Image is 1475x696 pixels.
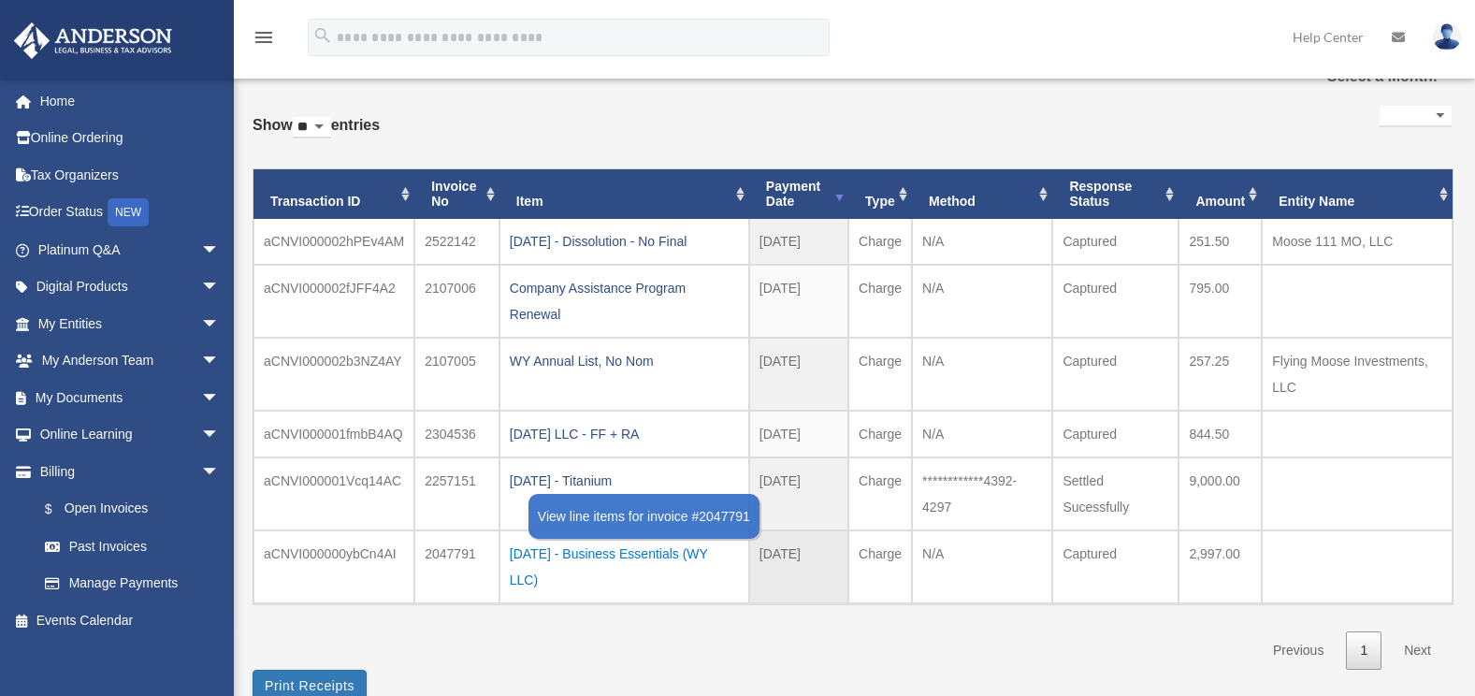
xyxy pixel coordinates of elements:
[749,169,848,220] th: Payment Date: activate to sort column ascending
[848,219,912,265] td: Charge
[312,25,333,46] i: search
[1262,169,1453,220] th: Entity Name: activate to sort column ascending
[13,231,248,268] a: Platinum Q&Aarrow_drop_down
[293,117,331,138] select: Showentries
[749,411,848,457] td: [DATE]
[1262,219,1453,265] td: Moose 111 MO, LLC
[201,416,239,455] span: arrow_drop_down
[13,379,248,416] a: My Documentsarrow_drop_down
[253,338,414,411] td: aCNVI000002b3NZ4AY
[1179,457,1262,530] td: 9,000.00
[253,530,414,603] td: aCNVI000000ybCn4AI
[510,421,739,447] div: [DATE] LLC - FF + RA
[26,565,248,602] a: Manage Payments
[1179,169,1262,220] th: Amount: activate to sort column ascending
[749,338,848,411] td: [DATE]
[1052,411,1179,457] td: Captured
[414,457,499,530] td: 2257151
[749,265,848,338] td: [DATE]
[8,22,178,59] img: Anderson Advisors Platinum Portal
[1433,23,1461,51] img: User Pic
[912,219,1052,265] td: N/A
[848,457,912,530] td: Charge
[55,498,65,521] span: $
[510,228,739,254] div: [DATE] - Dissolution - No Final
[1052,265,1179,338] td: Captured
[1052,338,1179,411] td: Captured
[414,219,499,265] td: 2522142
[201,453,239,491] span: arrow_drop_down
[414,411,499,457] td: 2304536
[253,265,414,338] td: aCNVI000002fJFF4A2
[912,530,1052,603] td: N/A
[510,541,739,593] div: [DATE] - Business Essentials (WY LLC)
[1179,411,1262,457] td: 844.50
[13,268,248,306] a: Digital Productsarrow_drop_down
[414,169,499,220] th: Invoice No: activate to sort column ascending
[510,275,739,327] div: Company Assistance Program Renewal
[912,169,1052,220] th: Method: activate to sort column ascending
[414,265,499,338] td: 2107006
[1052,530,1179,603] td: Captured
[1179,338,1262,411] td: 257.25
[201,305,239,343] span: arrow_drop_down
[912,411,1052,457] td: N/A
[26,490,248,529] a: $Open Invoices
[13,82,248,120] a: Home
[26,528,239,565] a: Past Invoices
[1179,530,1262,603] td: 2,997.00
[912,338,1052,411] td: N/A
[848,338,912,411] td: Charge
[253,169,414,220] th: Transaction ID: activate to sort column ascending
[749,530,848,603] td: [DATE]
[201,379,239,417] span: arrow_drop_down
[414,338,499,411] td: 2107005
[848,411,912,457] td: Charge
[1259,631,1338,670] a: Previous
[749,457,848,530] td: [DATE]
[749,219,848,265] td: [DATE]
[201,268,239,307] span: arrow_drop_down
[1262,338,1453,411] td: Flying Moose Investments, LLC
[1179,219,1262,265] td: 251.50
[13,416,248,454] a: Online Learningarrow_drop_down
[253,219,414,265] td: aCNVI000002hPEv4AM
[510,468,739,494] div: [DATE] - Titanium
[13,453,248,490] a: Billingarrow_drop_down
[848,169,912,220] th: Type: activate to sort column ascending
[13,120,248,157] a: Online Ordering
[1179,265,1262,338] td: 795.00
[1052,457,1179,530] td: Settled Sucessfully
[253,411,414,457] td: aCNVI000001fmbB4AQ
[1052,169,1179,220] th: Response Status: activate to sort column ascending
[13,602,248,639] a: Events Calendar
[510,348,739,374] div: WY Annual List, No Nom
[108,198,149,226] div: NEW
[253,112,380,157] label: Show entries
[912,265,1052,338] td: N/A
[253,457,414,530] td: aCNVI000001Vcq14AC
[253,33,275,49] a: menu
[13,305,248,342] a: My Entitiesarrow_drop_down
[201,231,239,269] span: arrow_drop_down
[201,342,239,381] span: arrow_drop_down
[848,530,912,603] td: Charge
[499,169,749,220] th: Item: activate to sort column ascending
[848,265,912,338] td: Charge
[1052,219,1179,265] td: Captured
[13,194,248,232] a: Order StatusNEW
[13,156,248,194] a: Tax Organizers
[13,342,248,380] a: My Anderson Teamarrow_drop_down
[414,530,499,603] td: 2047791
[253,26,275,49] i: menu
